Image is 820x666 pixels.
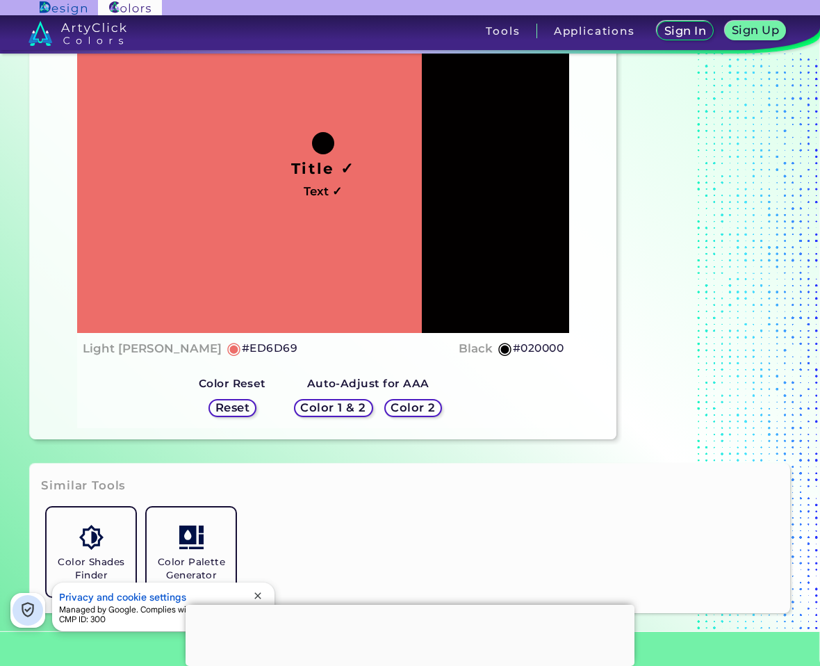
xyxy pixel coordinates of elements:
[28,21,126,46] img: logo_artyclick_colors_white.svg
[655,21,715,41] a: Sign In
[459,339,493,359] h4: Black
[307,377,429,390] strong: Auto-Adjust for AAA
[663,25,707,37] h5: Sign In
[486,26,520,36] h3: Tools
[179,525,204,549] img: icon_col_pal_col.svg
[498,340,513,357] h5: ◉
[242,339,297,357] h5: #ED6D69
[40,1,86,15] img: ArtyClick Design logo
[141,502,241,602] a: Color Palette Generator
[390,402,437,414] h5: Color 2
[152,555,230,582] h5: Color Palette Generator
[227,340,242,357] h5: ◉
[304,181,342,202] h4: Text ✓
[79,525,104,549] img: icon_color_shades.svg
[83,339,222,359] h4: Light [PERSON_NAME]
[186,605,634,663] iframe: Advertisement
[41,502,141,602] a: Color Shades Finder
[723,21,787,41] a: Sign Up
[730,24,780,36] h5: Sign Up
[554,26,635,36] h3: Applications
[513,339,564,357] h5: #020000
[199,377,266,390] strong: Color Reset
[291,158,355,179] h1: Title ✓
[299,402,368,414] h5: Color 1 & 2
[52,555,130,582] h5: Color Shades Finder
[214,402,250,414] h5: Reset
